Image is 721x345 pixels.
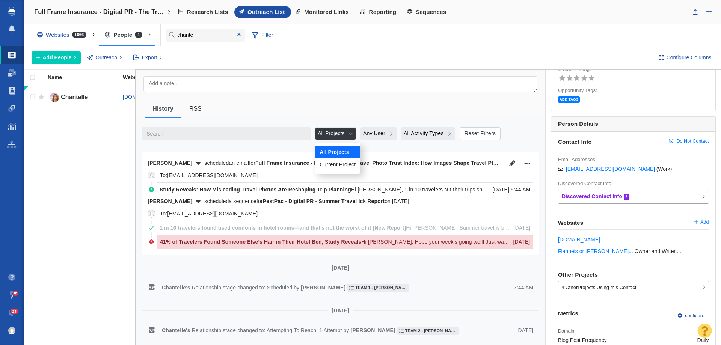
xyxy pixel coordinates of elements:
[11,309,18,314] span: 24
[669,139,709,145] a: Do Not Contact
[369,9,397,15] span: Reporting
[83,51,126,64] button: Outreach
[72,32,86,38] span: 1666
[558,328,574,334] span: Domain
[403,6,453,18] a: Sequences
[123,75,178,80] div: Website
[558,156,597,163] label: Email Addresses:
[558,87,597,94] label: Opportunity Tags:
[562,193,622,199] strong: Discovered Contact Info
[658,166,670,172] span: Work
[43,54,72,62] span: Add People
[558,310,709,317] h6: Metrics
[558,96,581,102] a: Add tags
[189,105,202,112] span: RSS
[247,9,285,15] span: Outreach List
[558,248,633,254] span: Flannels or FlipFlops, Freelance
[558,220,694,226] span: Websites
[48,91,116,104] a: Chantelle
[166,29,245,42] input: Search
[654,51,716,64] button: Configure Columns
[142,54,157,62] span: Export
[48,75,122,80] div: Name
[558,237,600,243] a: [DOMAIN_NAME]
[247,28,278,42] span: Filter
[685,312,704,319] span: configure
[551,117,715,132] h6: Person Details
[32,26,95,44] div: Websites
[558,180,613,187] label: Discovered Contact Info:
[558,271,709,278] h6: Other Projects
[558,248,633,254] a: Flannels or [PERSON_NAME]...
[61,94,88,100] span: Chantelle
[558,96,580,103] span: Add tags
[673,310,709,322] a: configure
[152,105,173,112] span: History
[667,54,712,62] span: Configure Columns
[558,139,669,145] span: Contact Info
[416,9,446,15] span: Sequences
[32,51,81,64] button: Add People
[173,6,234,18] a: Research Lists
[558,281,709,294] div: Projects Using this Contact
[291,6,355,18] a: Monitored Links
[558,237,600,243] span: travelbinger.com
[635,248,681,254] span: Owner and Writer, Syndicated Freelance Travel Writer
[355,6,403,18] a: Reporting
[566,166,655,172] a: [EMAIL_ADDRESS][DOMAIN_NAME]
[234,6,291,18] a: Outreach List
[34,8,166,16] h4: Full Frame Insurance - Digital PR - The Travel Photo Trust Index: How Images Shape Travel Plans
[181,97,210,120] a: RSS
[8,7,15,16] img: buzzstream_logo_iconsimple.png
[694,220,709,226] a: Add
[95,54,117,62] span: Outreach
[656,166,672,172] span: ( )
[566,285,578,290] span: Other
[558,248,709,255] dt: ,
[48,75,122,81] a: Name
[558,336,709,344] span: Daily
[123,75,178,81] a: Website
[624,194,629,200] span: 8
[123,94,165,100] a: [DOMAIN_NAME]
[8,327,16,334] img: c9363fb76f5993e53bff3b340d5c230a
[187,9,228,15] span: Research Lists
[145,97,181,120] a: History
[304,9,349,15] span: Monitored Links
[558,337,612,343] i: Blog Post Frequency
[561,285,564,290] span: 4
[129,51,166,64] button: Export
